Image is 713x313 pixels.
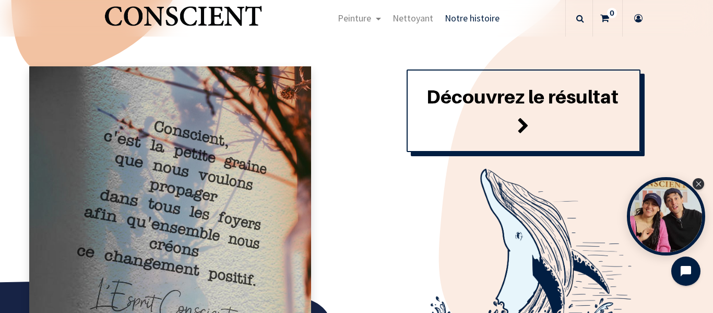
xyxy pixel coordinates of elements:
font: Découvrez le résultat [426,85,619,108]
span: Notre histoire [445,12,500,24]
a: Découvrez le résultat [407,69,640,152]
div: Tolstoy bubble widget [627,177,705,256]
span: Nettoyant [393,12,433,24]
span: Peinture [338,12,371,24]
sup: 0 [607,8,617,18]
div: Open Tolstoy widget [627,177,705,256]
div: Open Tolstoy [627,177,705,256]
div: Close Tolstoy widget [693,178,704,190]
